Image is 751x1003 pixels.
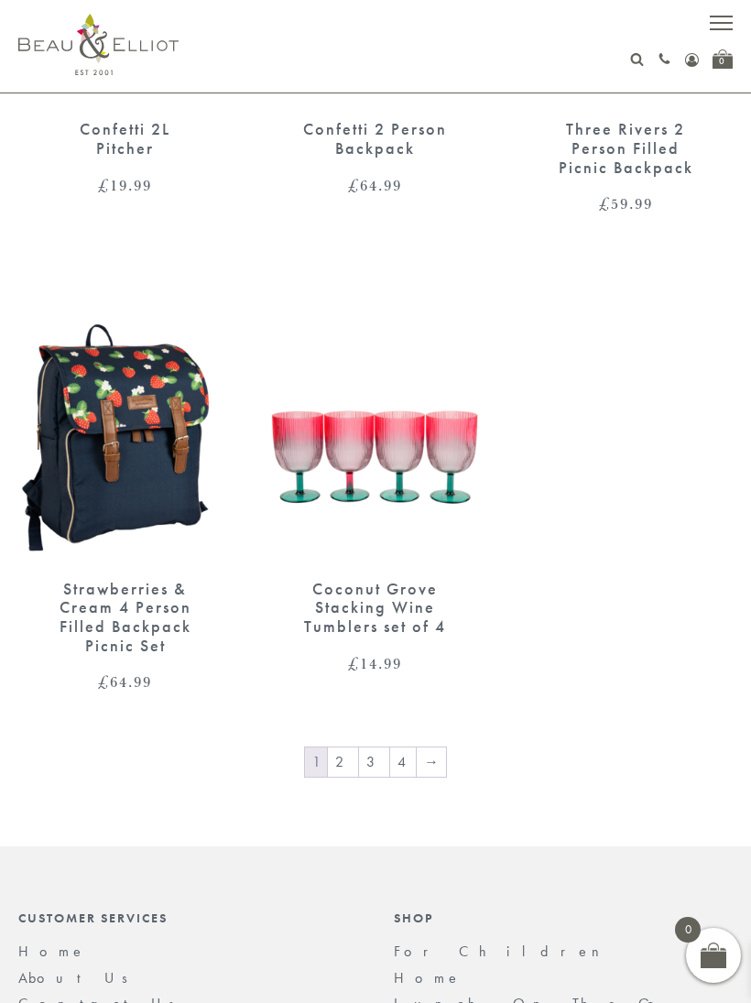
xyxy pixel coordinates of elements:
[98,670,152,692] bdi: 64.99
[599,192,653,214] bdi: 59.99
[328,747,358,777] a: Page 2
[18,910,357,925] div: Customer Services
[18,746,733,782] nav: Product Pagination
[18,942,86,961] a: Home
[268,286,482,561] img: Coconut Grove stacking wine tumblers
[394,910,733,925] div: Shop
[268,286,482,672] a: Coconut Grove stacking wine tumblers Coconut Grove Stacking Wine Tumblers set of 4 £14.99
[390,747,416,777] a: Page 4
[300,580,450,637] div: Coconut Grove Stacking Wine Tumblers set of 4
[50,120,200,158] div: Confetti 2L Pitcher
[98,174,110,196] span: £
[551,120,701,177] div: Three Rivers 2 Person Filled Picnic Backpack
[348,652,402,674] bdi: 14.99
[18,14,179,75] img: logo
[348,652,360,674] span: £
[417,747,446,777] a: →
[18,286,232,691] a: Strawberries & Cream 4 Person Filled Backpack Picnic Set Strawberries & Cream 4 Person Filled Bac...
[18,968,140,987] a: About Us
[599,192,611,214] span: £
[348,174,360,196] span: £
[348,174,402,196] bdi: 64.99
[359,747,389,777] a: Page 3
[394,942,614,961] a: For Children
[305,747,327,777] span: Page 1
[18,286,232,561] img: Strawberries & Cream 4 Person Filled Backpack Picnic Set
[50,580,200,656] div: Strawberries & Cream 4 Person Filled Backpack Picnic Set
[98,670,110,692] span: £
[98,174,152,196] bdi: 19.99
[300,120,450,158] div: Confetti 2 Person Backpack
[394,968,462,987] a: Home
[675,917,701,943] span: 0
[713,49,733,69] a: 0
